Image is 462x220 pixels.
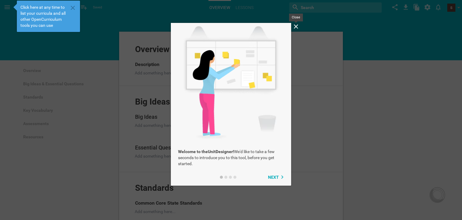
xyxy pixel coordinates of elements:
[178,149,234,154] strong: Welcome to the Unit Designer!
[20,4,68,28] span: Click here at any time to list your curricula and all other OpenCurriculum tools you can use
[289,14,303,21] div: Close
[171,149,291,167] div: We'd like to take a few seconds to introduce you to this tool, before you get started.
[264,171,288,183] button: Next
[268,175,279,180] span: Next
